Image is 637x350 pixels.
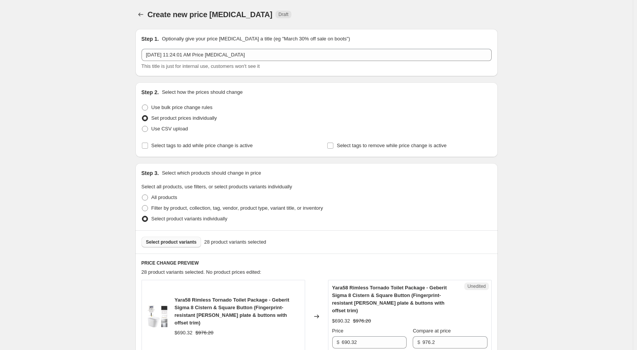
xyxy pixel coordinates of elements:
p: Select which products should change in price [162,169,261,177]
h2: Step 2. [142,88,159,96]
span: Yara58 Rimless Tornado Toilet Package - Geberit Sigma 8 Cistern & Square Button (Fingerprint-resi... [332,285,447,313]
span: Select tags to add while price change is active [151,143,253,148]
span: All products [151,194,177,200]
span: Use CSV upload [151,126,188,132]
img: yara58-rimless-tornado-floor-mount-toilet-package-geberit-sigma-8-cistern-square-button-toilets-a... [146,305,169,328]
span: 28 product variants selected [204,238,266,246]
span: Set product prices individually [151,115,217,121]
p: Optionally give your price [MEDICAL_DATA] a title (eg "March 30% off sale on boots") [162,35,350,43]
button: Price change jobs [135,9,146,20]
div: $690.32 [175,329,193,337]
span: This title is just for internal use, customers won't see it [142,63,260,69]
h2: Step 1. [142,35,159,43]
span: 28 product variants selected. No product prices edited: [142,269,261,275]
strike: $976.20 [196,329,214,337]
span: Select tags to remove while price change is active [337,143,447,148]
p: Select how the prices should change [162,88,243,96]
span: Use bulk price change rules [151,104,212,110]
strike: $976.20 [353,317,371,325]
button: Select product variants [142,237,201,247]
span: Compare at price [413,328,451,334]
span: Unedited [467,283,486,289]
div: $690.32 [332,317,350,325]
span: $ [417,339,420,345]
span: Select all products, use filters, or select products variants individually [142,184,292,189]
span: Draft [278,11,288,18]
h6: PRICE CHANGE PREVIEW [142,260,492,266]
span: Yara58 Rimless Tornado Toilet Package - Geberit Sigma 8 Cistern & Square Button (Fingerprint-resi... [175,297,290,326]
span: Price [332,328,344,334]
span: Create new price [MEDICAL_DATA] [148,10,273,19]
input: 30% off holiday sale [142,49,492,61]
span: Select product variants [146,239,197,245]
span: Filter by product, collection, tag, vendor, product type, variant title, or inventory [151,205,323,211]
span: $ [337,339,339,345]
span: Select product variants individually [151,216,227,222]
h2: Step 3. [142,169,159,177]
